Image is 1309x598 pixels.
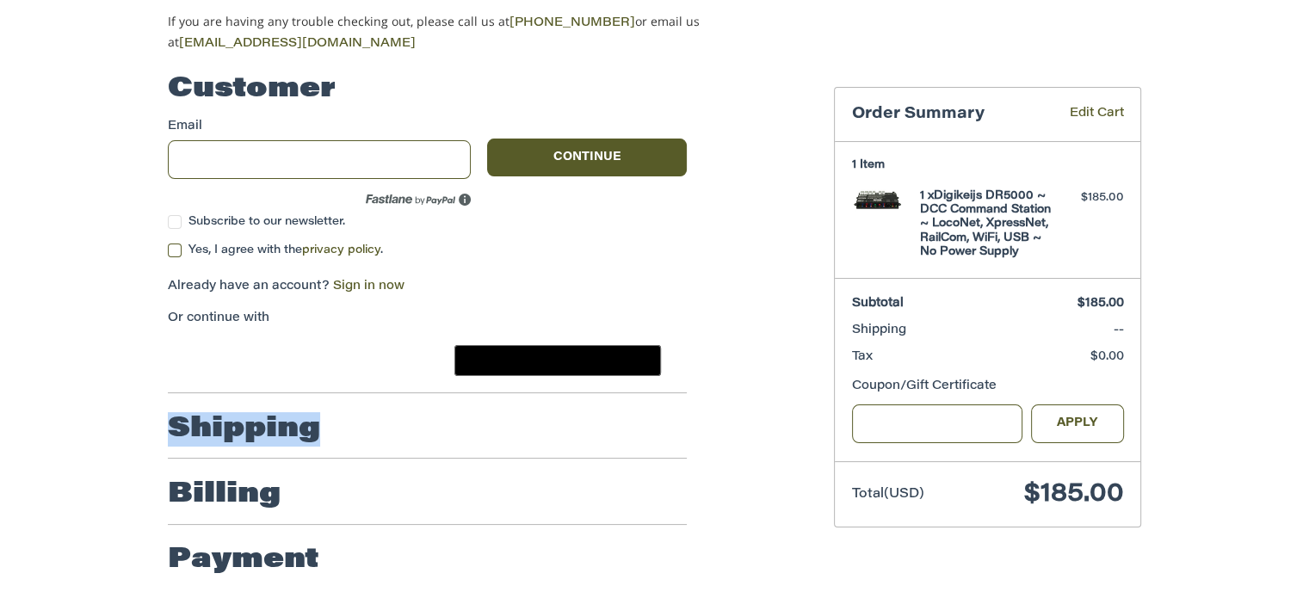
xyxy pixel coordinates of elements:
h4: 1 x Digikeijs DR5000 ~ DCC Command Station ~ LocoNet, XpressNet, RailCom, WiFi, USB ~ No Power Su... [920,189,1052,259]
span: $185.00 [1024,482,1124,508]
iframe: PayPal-paypal [163,345,292,376]
span: Yes, I agree with the . [188,244,383,256]
span: Subscribe to our newsletter. [188,216,345,227]
a: [EMAIL_ADDRESS][DOMAIN_NAME] [179,38,416,50]
a: Edit Cart [1045,105,1124,125]
h3: 1 Item [852,158,1124,172]
a: [PHONE_NUMBER] [509,17,635,29]
button: Google Pay [454,345,661,376]
span: Shipping [852,324,906,336]
a: Sign in now [333,281,404,293]
h2: Shipping [168,412,320,447]
p: Already have an account? [168,278,687,296]
h2: Billing [168,478,281,512]
span: Total (USD) [852,488,924,501]
h2: Customer [168,72,336,107]
iframe: PayPal-paylater [308,345,437,376]
div: Coupon/Gift Certificate [852,378,1124,396]
div: $185.00 [1056,189,1124,207]
span: -- [1114,324,1124,336]
button: Continue [487,139,687,176]
input: Gift Certificate or Coupon Code [852,404,1023,443]
h3: Order Summary [852,105,1045,125]
span: $0.00 [1090,351,1124,363]
span: Subtotal [852,298,904,310]
button: Apply [1031,404,1124,443]
span: Tax [852,351,873,363]
span: $185.00 [1077,298,1124,310]
h2: Payment [168,543,319,577]
a: privacy policy [302,244,380,256]
p: If you are having any trouble checking out, please call us at or email us at [168,12,754,53]
label: Email [168,118,471,136]
p: Or continue with [168,310,687,328]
